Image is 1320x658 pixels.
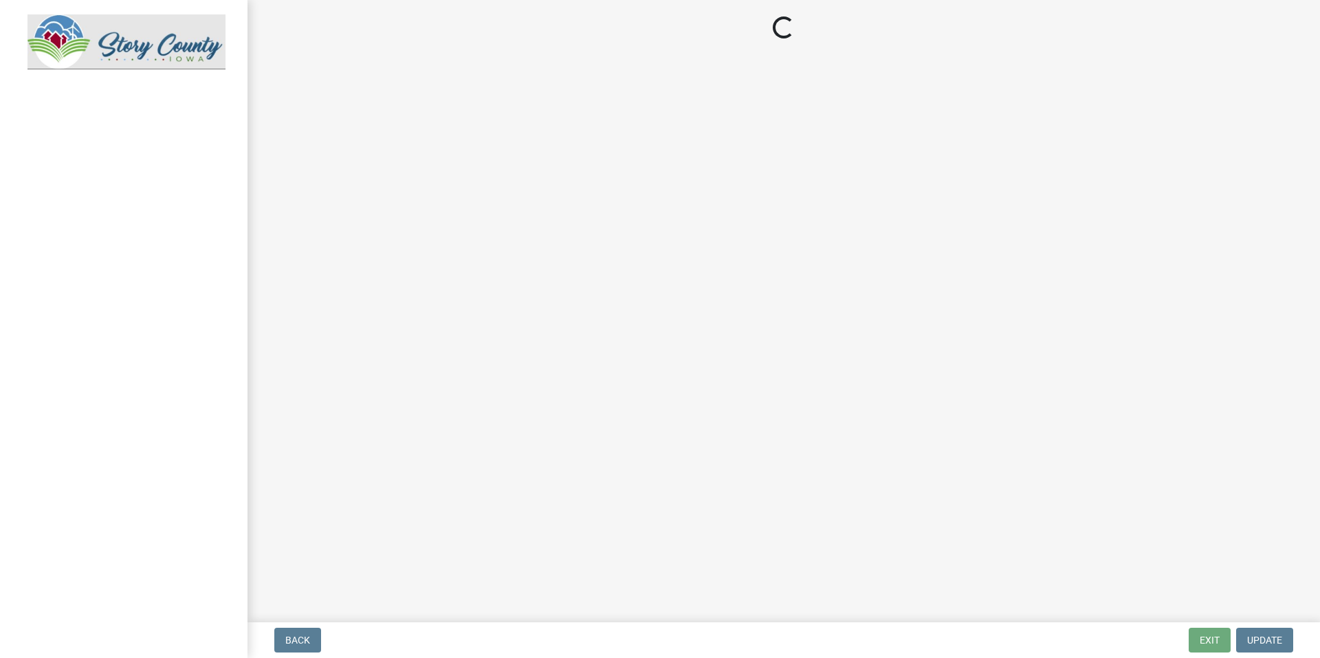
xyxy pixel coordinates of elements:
[1247,635,1282,646] span: Update
[274,628,321,653] button: Back
[27,14,225,69] img: Story County, Iowa
[1189,628,1231,653] button: Exit
[1236,628,1293,653] button: Update
[285,635,310,646] span: Back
